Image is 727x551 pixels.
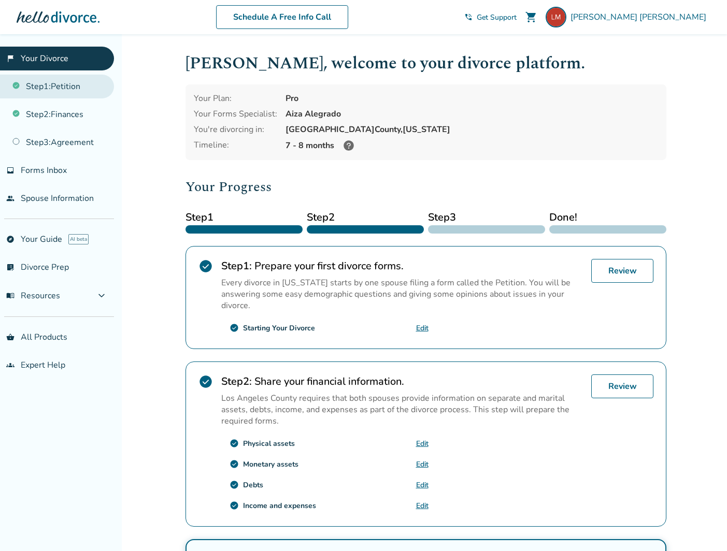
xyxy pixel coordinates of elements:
[464,13,473,21] span: phone_in_talk
[186,210,303,225] span: Step 1
[549,210,666,225] span: Done!
[221,393,583,427] p: Los Angeles County requires that both spouses provide information on separate and marital assets,...
[525,11,537,23] span: shopping_cart
[21,165,67,176] span: Forms Inbox
[416,501,429,511] a: Edit
[6,333,15,341] span: shopping_basket
[194,93,277,104] div: Your Plan:
[477,12,517,22] span: Get Support
[6,292,15,300] span: menu_book
[221,374,583,388] h2: Share your financial information.
[198,374,213,389] span: check_circle
[6,361,15,369] span: groups
[216,5,348,29] a: Schedule A Free Info Call
[230,501,239,510] span: check_circle
[194,124,277,135] div: You're divorcing in:
[571,11,710,23] span: [PERSON_NAME] [PERSON_NAME]
[416,459,429,469] a: Edit
[221,374,252,388] strong: Step 2 :
[6,54,15,63] span: flag_2
[194,108,277,120] div: Your Forms Specialist:
[428,210,545,225] span: Step 3
[221,277,583,311] p: Every divorce in [US_STATE] starts by one spouse filing a form called the Petition. You will be a...
[243,323,315,333] div: Starting Your Divorce
[230,439,239,448] span: check_circle
[68,234,89,244] span: AI beta
[198,259,213,273] span: check_circle
[464,12,517,22] a: phone_in_talkGet Support
[6,290,60,301] span: Resources
[6,166,15,175] span: inbox
[416,480,429,490] a: Edit
[591,374,653,398] a: Review
[243,501,316,511] div: Income and expenses
[243,439,295,448] div: Physical assets
[675,501,727,551] iframe: Chat Widget
[286,124,658,135] div: [GEOGRAPHIC_DATA] County, [US_STATE]
[307,210,424,225] span: Step 2
[230,323,239,332] span: check_circle
[6,235,15,243] span: explore
[243,459,298,469] div: Monetary assets
[95,289,108,302] span: expand_more
[243,480,263,490] div: Debts
[6,263,15,271] span: list_alt_check
[286,139,658,152] div: 7 - 8 months
[186,51,666,76] h1: [PERSON_NAME] , welcome to your divorce platform.
[6,194,15,202] span: people
[194,139,277,152] div: Timeline:
[416,323,429,333] a: Edit
[286,108,658,120] div: Aiza Alegrado
[286,93,658,104] div: Pro
[221,259,583,273] h2: Prepare your first divorce forms.
[416,439,429,448] a: Edit
[230,480,239,489] span: check_circle
[591,259,653,283] a: Review
[221,259,252,273] strong: Step 1 :
[546,7,566,27] img: lisamozden@gmail.com
[230,459,239,469] span: check_circle
[186,177,666,197] h2: Your Progress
